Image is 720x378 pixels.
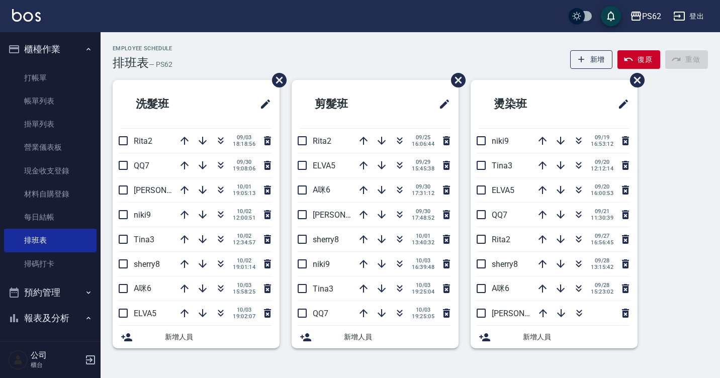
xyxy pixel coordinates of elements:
[233,215,255,221] span: 12:00:51
[134,235,154,244] span: Tina3
[622,65,646,95] span: 刪除班表
[591,257,613,264] span: 09/28
[344,332,451,342] span: 新增人員
[412,313,434,320] span: 19:25:05
[113,45,172,52] h2: Employee Schedule
[626,6,665,27] button: PS62
[134,210,151,220] span: niki9
[233,282,255,289] span: 10/03
[313,136,331,146] span: Rita2
[642,10,661,23] div: PS62
[492,161,512,170] span: Tina3
[591,159,613,165] span: 09/20
[233,239,255,246] span: 12:34:57
[165,332,272,342] span: 新增人員
[412,257,434,264] span: 10/03
[134,283,151,293] span: A咪6
[233,134,255,141] span: 09/03
[591,215,613,221] span: 11:30:39
[233,289,255,295] span: 15:58:25
[134,309,156,318] span: ELVA5
[121,86,219,122] h2: 洗髮班
[4,335,97,358] a: 報表目錄
[233,141,255,147] span: 18:18:56
[313,309,328,318] span: QQ7
[412,307,434,313] span: 10/03
[313,161,335,170] span: ELVA5
[412,264,434,270] span: 16:39:48
[492,185,514,195] span: ELVA5
[591,264,613,270] span: 13:15:42
[492,309,561,318] span: [PERSON_NAME]26
[233,165,255,172] span: 19:08:06
[591,239,613,246] span: 16:56:45
[134,185,203,195] span: [PERSON_NAME]26
[4,206,97,229] a: 每日結帳
[479,86,577,122] h2: 燙染班
[313,210,382,220] span: [PERSON_NAME]26
[313,284,333,294] span: Tina3
[313,259,330,269] span: niki9
[233,208,255,215] span: 10/02
[4,279,97,306] button: 預約管理
[669,7,708,26] button: 登出
[412,134,434,141] span: 09/25
[134,136,152,146] span: Rita2
[412,215,434,221] span: 17:48:52
[492,235,510,244] span: Rita2
[591,141,613,147] span: 16:53:12
[591,165,613,172] span: 12:12:14
[8,350,28,370] img: Person
[570,50,613,69] button: 新增
[4,89,97,113] a: 帳單列表
[432,92,451,116] span: 修改班表的標題
[4,305,97,331] button: 報表及分析
[4,66,97,89] a: 打帳單
[4,182,97,206] a: 材料自購登錄
[412,165,434,172] span: 15:45:38
[292,326,459,348] div: 新增人員
[233,183,255,190] span: 10/01
[4,229,97,252] a: 排班表
[233,257,255,264] span: 10/02
[412,282,434,289] span: 10/03
[412,183,434,190] span: 09/30
[31,350,82,360] h5: 公司
[149,59,172,70] h6: — PS62
[134,161,149,170] span: QQ7
[4,36,97,62] button: 櫃檯作業
[233,159,255,165] span: 09/30
[591,282,613,289] span: 09/28
[611,92,629,116] span: 修改班表的標題
[443,65,467,95] span: 刪除班表
[591,183,613,190] span: 09/20
[412,239,434,246] span: 13:40:32
[313,185,330,195] span: A咪6
[591,134,613,141] span: 09/19
[591,190,613,197] span: 16:00:53
[4,252,97,275] a: 掃碼打卡
[233,264,255,270] span: 19:01:14
[492,210,507,220] span: QQ7
[233,313,255,320] span: 19:02:07
[523,332,629,342] span: 新增人員
[492,283,509,293] span: A咪6
[471,326,638,348] div: 新增人員
[412,159,434,165] span: 09/29
[233,307,255,313] span: 10/03
[412,141,434,147] span: 16:06:44
[253,92,272,116] span: 修改班表的標題
[113,56,149,70] h3: 排班表
[591,289,613,295] span: 15:23:02
[492,259,518,269] span: sherry8
[412,190,434,197] span: 17:31:12
[412,289,434,295] span: 19:25:04
[412,233,434,239] span: 10/01
[233,190,255,197] span: 19:05:13
[591,208,613,215] span: 09/21
[591,233,613,239] span: 09/27
[492,136,509,146] span: niki9
[313,235,339,244] span: sherry8
[4,113,97,136] a: 掛單列表
[264,65,288,95] span: 刪除班表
